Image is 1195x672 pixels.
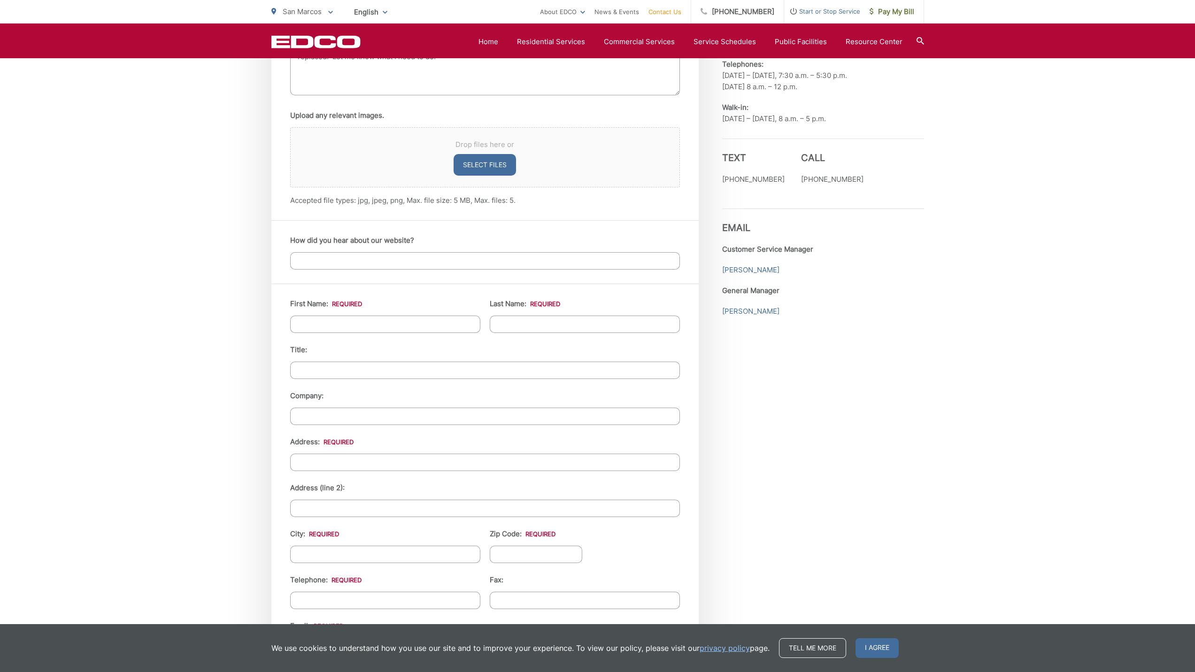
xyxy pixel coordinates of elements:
[302,139,668,150] span: Drop files here or
[870,6,914,17] span: Pay My Bill
[490,300,560,308] label: Last Name:
[283,7,322,16] span: San Marcos
[290,236,414,245] label: How did you hear about our website?
[517,36,585,47] a: Residential Services
[648,6,681,17] a: Contact Us
[540,6,585,17] a: About EDCO
[846,36,902,47] a: Resource Center
[722,209,924,233] h3: Email
[290,346,307,354] label: Title:
[722,103,748,112] b: Walk-in:
[722,286,779,295] strong: General Manager
[775,36,827,47] a: Public Facilities
[290,622,344,630] label: Email:
[604,36,675,47] a: Commercial Services
[490,530,555,538] label: Zip Code:
[801,152,863,163] h3: Call
[271,642,770,654] p: We use cookies to understand how you use our site and to improve your experience. To view our pol...
[478,36,498,47] a: Home
[594,6,639,17] a: News & Events
[490,576,503,584] label: Fax:
[290,392,324,400] label: Company:
[347,4,394,20] span: English
[722,245,813,254] strong: Customer Service Manager
[722,174,785,185] p: [PHONE_NUMBER]
[290,300,362,308] label: First Name:
[722,60,763,69] b: Telephones:
[722,264,779,276] a: [PERSON_NAME]
[779,638,846,658] a: Tell me more
[290,484,345,492] label: Address (line 2):
[722,102,924,124] p: [DATE] – [DATE], 8 a.m. – 5 p.m.
[290,530,339,538] label: City:
[290,576,362,584] label: Telephone:
[801,174,863,185] p: [PHONE_NUMBER]
[290,111,384,120] label: Upload any relevant images.
[290,196,516,205] span: Accepted file types: jpg, jpeg, png, Max. file size: 5 MB, Max. files: 5.
[290,438,354,446] label: Address:
[454,154,516,176] button: select files, upload any relevant images.
[722,306,779,317] a: [PERSON_NAME]
[856,638,899,658] span: I agree
[694,36,756,47] a: Service Schedules
[700,642,750,654] a: privacy policy
[271,35,361,48] a: EDCD logo. Return to the homepage.
[722,59,924,93] p: [DATE] – [DATE], 7:30 a.m. – 5:30 p.m. [DATE] 8 a.m. – 12 p.m.
[722,152,785,163] h3: Text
